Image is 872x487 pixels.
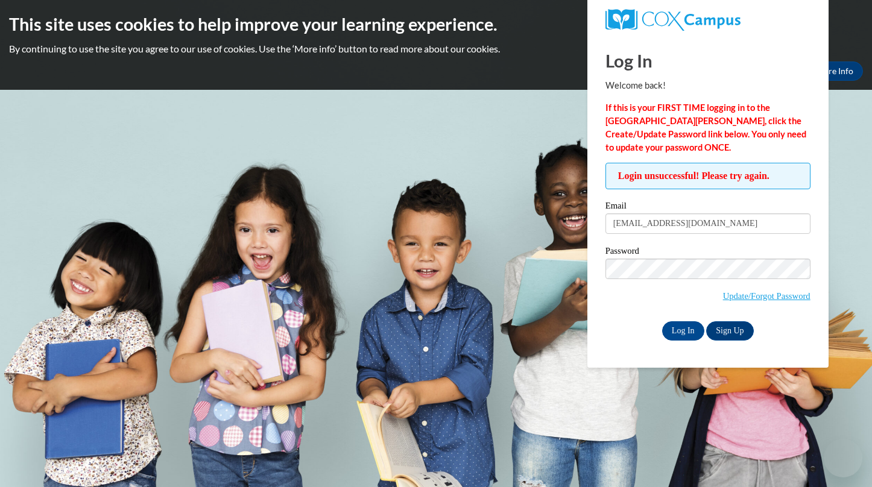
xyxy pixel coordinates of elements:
[605,79,810,92] p: Welcome back!
[605,102,806,152] strong: If this is your FIRST TIME logging in to the [GEOGRAPHIC_DATA][PERSON_NAME], click the Create/Upd...
[605,48,810,73] h1: Log In
[824,439,862,477] iframe: Button to launch messaging window
[706,321,753,341] a: Sign Up
[605,163,810,189] span: Login unsuccessful! Please try again.
[605,9,810,31] a: COX Campus
[605,9,741,31] img: COX Campus
[9,12,863,36] h2: This site uses cookies to help improve your learning experience.
[605,247,810,259] label: Password
[662,321,704,341] input: Log In
[9,42,863,55] p: By continuing to use the site you agree to our use of cookies. Use the ‘More info’ button to read...
[605,201,810,213] label: Email
[723,291,810,301] a: Update/Forgot Password
[806,61,863,81] a: More Info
